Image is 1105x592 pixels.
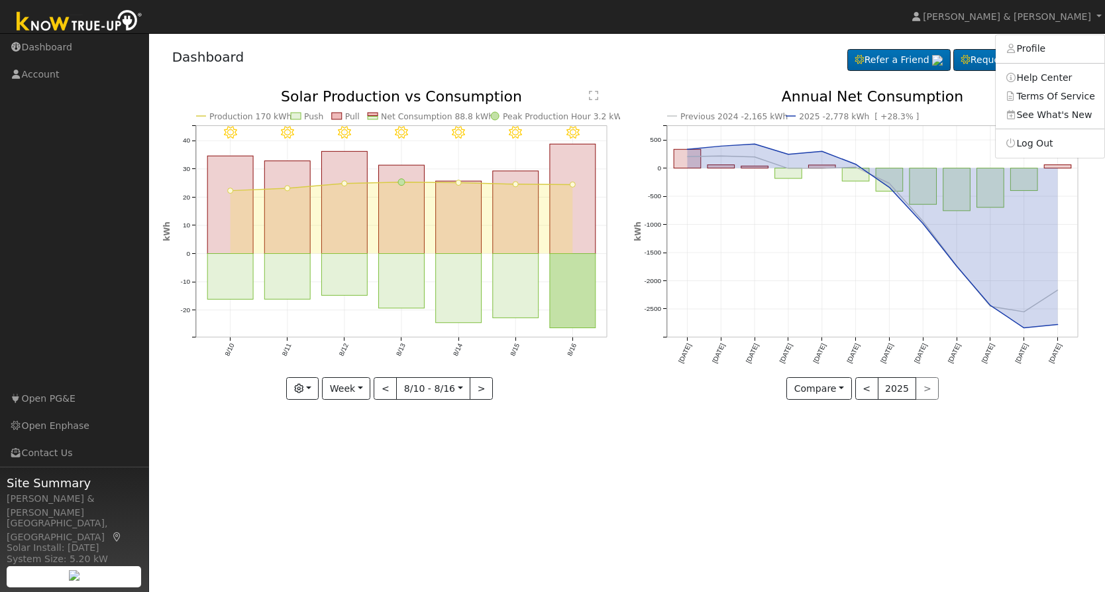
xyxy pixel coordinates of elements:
rect: onclick="" [741,166,768,168]
i: 8/11 - Clear [281,127,294,140]
circle: onclick="" [342,181,347,186]
a: Terms Of Service [996,87,1104,105]
text: [DATE] [745,342,760,364]
div: [PERSON_NAME] & [PERSON_NAME] [7,492,142,520]
img: Know True-Up [10,7,149,37]
i: 8/13 - Clear [395,127,408,140]
circle: onclick="" [685,154,690,160]
circle: onclick="" [887,185,892,190]
text: 20 [182,194,190,201]
circle: onclick="" [284,186,289,191]
a: Request a Cleaning [953,49,1082,72]
text: -10 [180,278,190,286]
circle: onclick="" [718,144,723,149]
circle: onclick="" [685,147,690,152]
text: 8/15 [509,342,521,357]
circle: onclick="" [718,153,723,158]
text: [DATE] [711,342,726,364]
circle: onclick="" [786,166,791,171]
circle: onclick="" [921,219,926,224]
text: 8/13 [395,342,407,357]
div: [GEOGRAPHIC_DATA], [GEOGRAPHIC_DATA] [7,516,142,544]
div: System Size: 5.20 kW [7,552,142,566]
text: -20 [180,306,190,314]
i: 8/10 - Clear [223,127,237,140]
text: 8/16 [566,342,578,357]
text: [DATE] [846,342,861,364]
rect: onclick="" [207,254,253,300]
button: Week [322,377,370,400]
circle: onclick="" [1055,288,1061,293]
text: [DATE] [778,342,794,364]
circle: onclick="" [1022,326,1027,331]
rect: onclick="" [321,152,367,254]
text: 2025 -2,778 kWh [ +28.3% ] [799,112,919,121]
rect: onclick="" [378,254,424,308]
text: Production 170 kWh [209,112,291,121]
text: -1500 [644,249,661,257]
text: Solar Production vs Consumption [281,88,522,105]
circle: onclick="" [456,180,461,186]
rect: onclick="" [1045,165,1072,168]
circle: onclick="" [752,154,757,160]
a: Refer a Friend [847,49,951,72]
rect: onclick="" [842,168,869,182]
rect: onclick="" [943,168,971,211]
circle: onclick="" [398,179,405,186]
text: Previous 2024 -2,165 kWh [680,112,788,121]
text: Net Consumption 88.8 kWh [381,112,494,121]
rect: onclick="" [809,165,836,168]
circle: onclick="" [819,148,825,154]
a: Help Center [996,68,1104,87]
text: 10 [182,221,190,229]
rect: onclick="" [550,254,596,328]
rect: onclick="" [264,161,310,254]
div: Solar Install: [DATE] [7,541,142,555]
button: 8/10 - 8/16 [396,377,470,400]
text: 40 [182,137,190,145]
text: -2000 [644,277,661,284]
button: < [855,377,878,400]
text: kWh [633,221,643,241]
rect: onclick="" [264,254,310,300]
text: -500 [648,193,661,200]
text: 8/10 [223,342,235,357]
text: [DATE] [947,342,962,364]
rect: onclick="" [876,168,903,192]
a: Dashboard [172,49,244,65]
text: Peak Production Hour 3.2 kWh [503,112,627,121]
circle: onclick="" [819,166,825,171]
i: 8/15 - Clear [509,127,522,140]
span: [PERSON_NAME] & [PERSON_NAME] [923,11,1091,22]
circle: onclick="" [887,181,892,186]
circle: onclick="" [954,264,959,269]
text: -1000 [644,221,661,228]
img: retrieve [932,55,943,66]
rect: onclick="" [910,168,937,205]
circle: onclick="" [988,303,993,308]
text: 0 [657,164,661,172]
a: Profile [996,40,1104,58]
circle: onclick="" [1055,322,1061,327]
rect: onclick="" [493,171,539,254]
a: Log Out [996,134,1104,152]
a: Map [111,532,123,542]
text: 0 [186,250,190,257]
circle: onclick="" [227,188,233,194]
rect: onclick="" [775,168,802,179]
circle: onclick="" [853,162,859,167]
i: 8/14 - Clear [452,127,465,140]
text: Pull [344,112,359,121]
circle: onclick="" [513,182,518,187]
circle: onclick="" [853,165,859,170]
button: 2025 [878,377,917,400]
img: retrieve [69,570,79,581]
rect: onclick="" [435,254,481,323]
text: 500 [650,136,661,143]
i: 8/12 - Clear [338,127,351,140]
rect: onclick="" [977,168,1004,207]
i: 8/16 - Clear [566,127,579,140]
text: [DATE] [913,342,928,364]
text: 8/14 [452,342,464,357]
rect: onclick="" [550,144,596,253]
